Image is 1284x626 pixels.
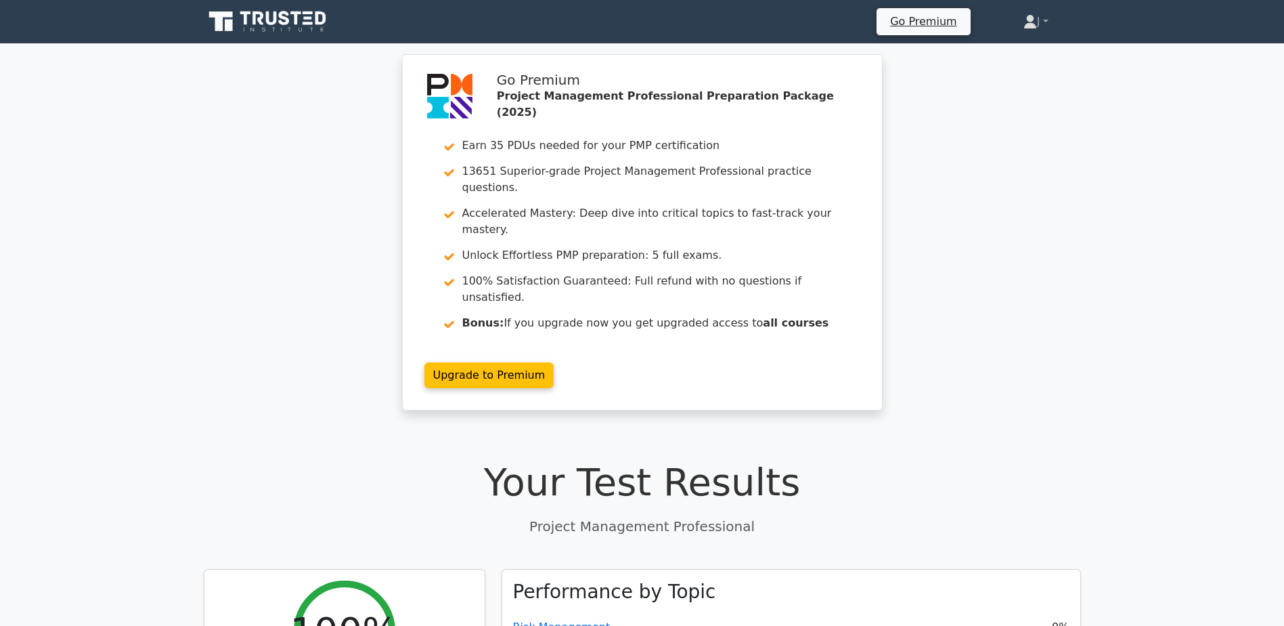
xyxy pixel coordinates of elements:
[513,581,716,604] h3: Performance by Topic
[882,12,965,30] a: Go Premium
[204,516,1081,537] p: Project Management Professional
[204,459,1081,505] h1: Your Test Results
[424,362,554,388] a: Upgrade to Premium
[991,8,1081,35] a: J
